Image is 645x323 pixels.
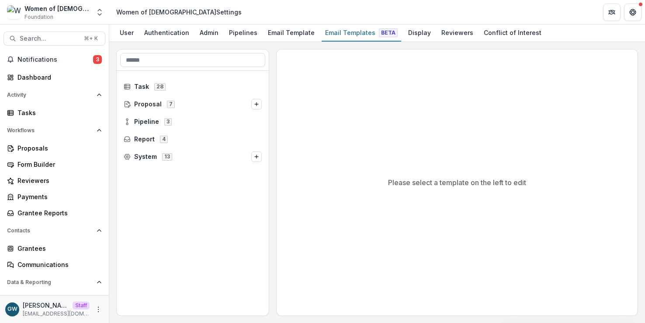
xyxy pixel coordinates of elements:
button: Options [251,99,262,109]
button: Partners [603,4,621,21]
button: More [93,304,104,315]
img: Women of Reform Judaism [7,5,21,19]
a: Admin [196,25,222,42]
p: [EMAIL_ADDRESS][DOMAIN_NAME] [23,310,90,318]
div: Reviewers [17,176,98,185]
a: Form Builder [3,157,105,172]
a: Payments [3,190,105,204]
div: Grantee Reports [17,208,98,218]
p: Please select a template on the left to edit [388,177,526,188]
button: Open Activity [3,88,105,102]
p: [PERSON_NAME] [23,301,69,310]
span: Foundation [24,13,53,21]
span: System [134,153,157,161]
span: Report [134,136,155,143]
a: Authentication [141,25,193,42]
div: Proposals [17,144,98,153]
div: Women of [DEMOGRAPHIC_DATA] Settings [116,7,242,17]
a: Communications [3,257,105,272]
div: Communications [17,260,98,269]
span: Data & Reporting [7,279,93,285]
button: Open entity switcher [94,4,106,21]
a: Reviewers [3,173,105,188]
div: Display [405,26,434,39]
button: Open Contacts [3,224,105,238]
div: Email Template [264,26,318,39]
span: Beta [379,28,398,37]
a: Email Template [264,25,318,42]
a: Reviewers [438,25,477,42]
a: User [116,25,137,42]
button: Open Data & Reporting [3,275,105,289]
a: Dashboard [3,293,105,307]
span: Activity [7,92,93,98]
div: Reviewers [438,26,477,39]
div: Dashboard [17,73,98,82]
span: Search... [20,35,79,42]
span: 7 [167,101,175,108]
a: Display [405,25,434,42]
a: Grantees [3,241,105,256]
span: 3 [164,118,172,125]
div: Admin [196,26,222,39]
div: Tasks [17,108,98,117]
span: Task [134,83,149,91]
div: Grace Willig [7,306,17,312]
a: Pipelines [225,25,261,42]
span: 4 [160,136,168,143]
div: Report4 [120,132,265,146]
a: Grantee Reports [3,206,105,220]
div: Email Templates [322,26,401,39]
span: Pipeline [134,118,159,126]
div: Form Builder [17,160,98,169]
div: User [116,26,137,39]
div: ⌘ + K [82,34,100,43]
div: Women of [DEMOGRAPHIC_DATA] [24,4,90,13]
div: Pipeline3 [120,115,265,129]
div: Conflict of Interest [480,26,545,39]
div: Pipelines [225,26,261,39]
div: System13Options [120,150,265,164]
span: Notifications [17,56,93,63]
span: 28 [154,83,166,90]
button: Search... [3,32,105,46]
span: 3 [93,55,102,64]
a: Tasks [3,105,105,120]
button: Options [251,151,262,162]
a: Dashboard [3,70,105,84]
div: Task28 [120,80,265,94]
span: Workflows [7,127,93,133]
span: Contacts [7,228,93,234]
a: Conflict of Interest [480,25,545,42]
p: Staff [73,302,90,309]
div: Authentication [141,26,193,39]
nav: breadcrumb [113,6,245,18]
div: Payments [17,192,98,201]
button: Open Workflows [3,123,105,137]
button: Get Help [624,4,642,21]
span: 13 [162,153,172,160]
span: Proposal [134,101,162,108]
button: Notifications3 [3,53,105,67]
a: Email Templates Beta [322,25,401,42]
div: Proposal7Options [120,97,265,111]
a: Proposals [3,141,105,155]
div: Grantees [17,244,98,253]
